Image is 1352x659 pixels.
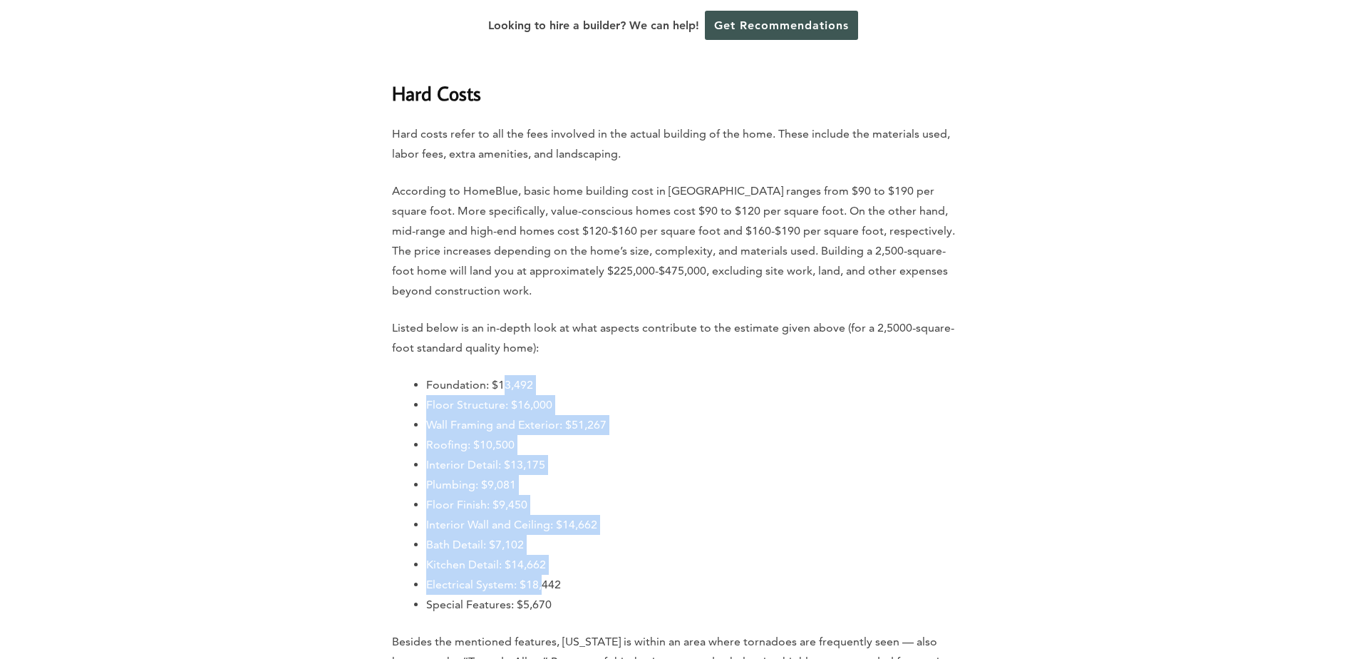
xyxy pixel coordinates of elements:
li: Floor Structure: $16,000 [426,395,961,415]
strong: Hard Costs [392,81,481,106]
li: Foundation: $13,492 [426,375,961,395]
a: Get Recommendations [705,11,858,40]
li: Interior Wall and Ceiling: $14,662 [426,515,961,535]
li: Special Features: $5,670 [426,595,961,615]
li: Bath Detail: $7,102 [426,535,961,555]
li: Electrical System: $18,442 [426,575,961,595]
li: Kitchen Detail: $14,662 [426,555,961,575]
li: Roofing: $10,500 [426,435,961,455]
li: Wall Framing and Exterior: $51,267 [426,415,961,435]
p: Listed below is an in-depth look at what aspects contribute to the estimate given above (for a 2,... [392,318,961,358]
p: Hard costs refer to all the fees involved in the actual building of the home. These include the m... [392,124,961,164]
li: Floor Finish: $9,450 [426,495,961,515]
p: According to HomeBlue, basic home building cost in [GEOGRAPHIC_DATA] ranges from $90 to $190 per ... [392,181,961,301]
li: Interior Detail: $13,175 [426,455,961,475]
li: Plumbing: $9,081 [426,475,961,495]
